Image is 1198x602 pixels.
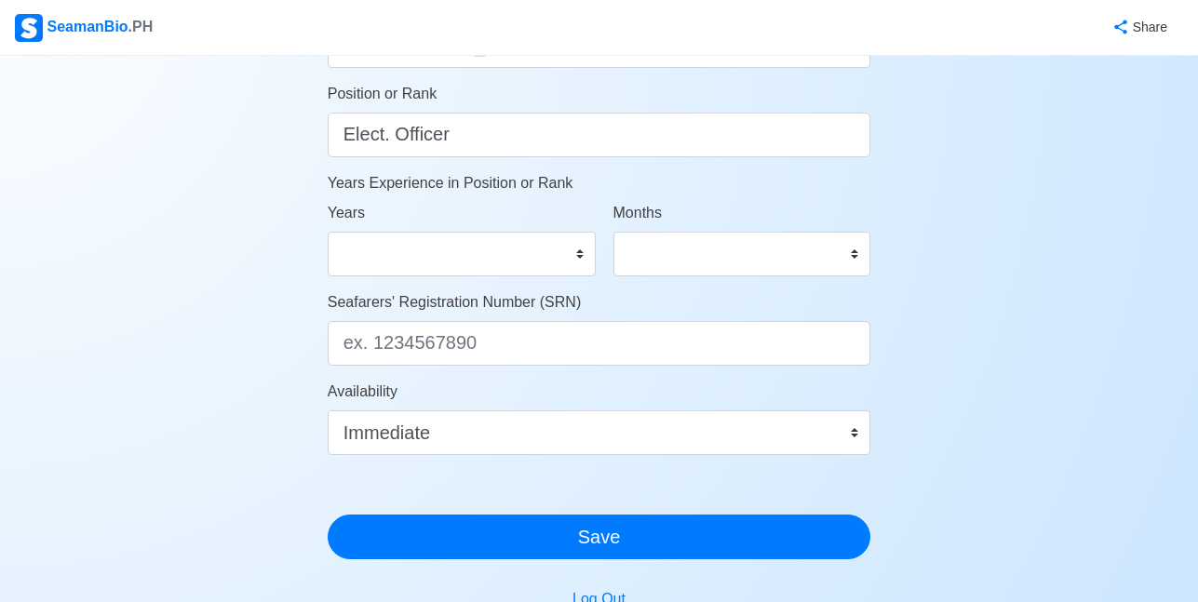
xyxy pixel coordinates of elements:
[15,14,153,42] div: SeamanBio
[15,14,43,42] img: Logo
[613,202,662,224] label: Months
[328,86,437,101] span: Position or Rank
[1094,9,1183,46] button: Share
[328,515,871,559] button: Save
[328,172,871,194] p: Years Experience in Position or Rank
[328,381,397,403] label: Availability
[328,113,871,157] input: ex. 2nd Officer w/ Master License
[328,294,581,310] span: Seafarers' Registration Number (SRN)
[328,321,871,366] input: ex. 1234567890
[328,202,365,224] label: Years
[128,19,154,34] span: .PH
